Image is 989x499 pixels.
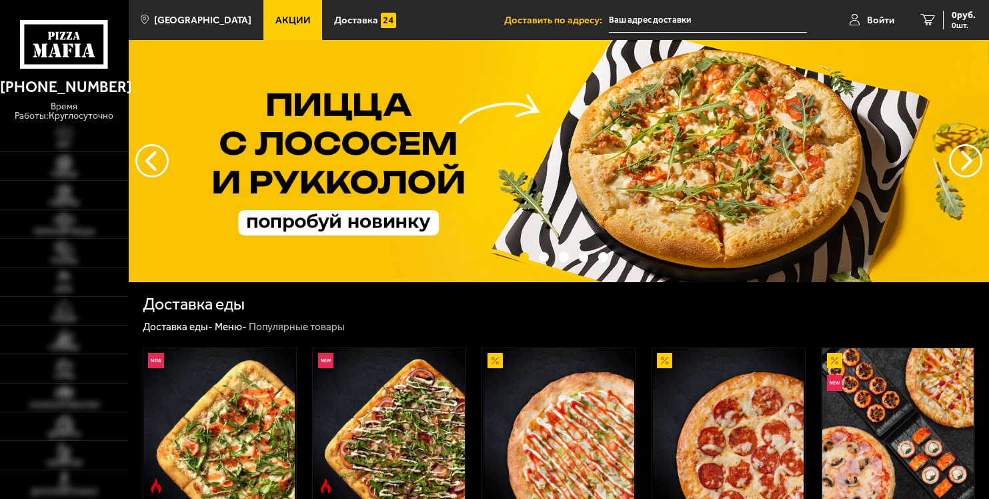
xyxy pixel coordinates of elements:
img: Всё включено [822,348,973,499]
img: Пепперони 25 см (толстое с сыром) [653,348,804,499]
a: НовинкаОстрое блюдоРимская с креветками [143,348,296,499]
span: Акции [275,15,311,25]
img: Острое блюдо [148,478,163,494]
img: Новинка [827,375,842,390]
img: Острое блюдо [318,478,333,494]
span: 0 шт. [952,21,976,29]
img: Акционный [657,353,672,368]
input: Ваш адрес доставки [609,8,807,33]
h1: Доставка еды [143,296,245,313]
img: Римская с мясным ассорти [313,348,464,499]
button: точки переключения [520,252,530,262]
a: АкционныйАль-Шам 25 см (тонкое тесто) [482,348,635,499]
div: Популярные товары [249,320,345,334]
a: АкционныйПепперони 25 см (толстое с сыром) [652,348,805,499]
button: точки переключения [539,252,549,262]
span: Войти [867,15,894,25]
a: АкционныйНовинкаВсё включено [822,348,974,499]
img: Аль-Шам 25 см (тонкое тесто) [483,348,634,499]
button: предыдущий [949,144,982,177]
span: 0 руб. [952,11,976,20]
button: точки переключения [598,252,608,262]
span: Доставка [334,15,378,25]
button: точки переключения [559,252,569,262]
a: Доставка еды- [143,321,213,333]
img: Акционный [487,353,503,368]
img: Новинка [318,353,333,368]
span: [GEOGRAPHIC_DATA] [154,15,251,25]
img: Акционный [827,353,842,368]
a: Меню- [215,321,247,333]
a: НовинкаОстрое блюдоРимская с мясным ассорти [313,348,465,499]
img: 15daf4d41897b9f0e9f617042186c801.svg [381,13,396,28]
span: Доставить по адресу: [504,15,609,25]
img: Новинка [148,353,163,368]
img: Римская с креветками [144,348,295,499]
button: точки переключения [579,252,589,262]
button: следующий [135,144,169,177]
